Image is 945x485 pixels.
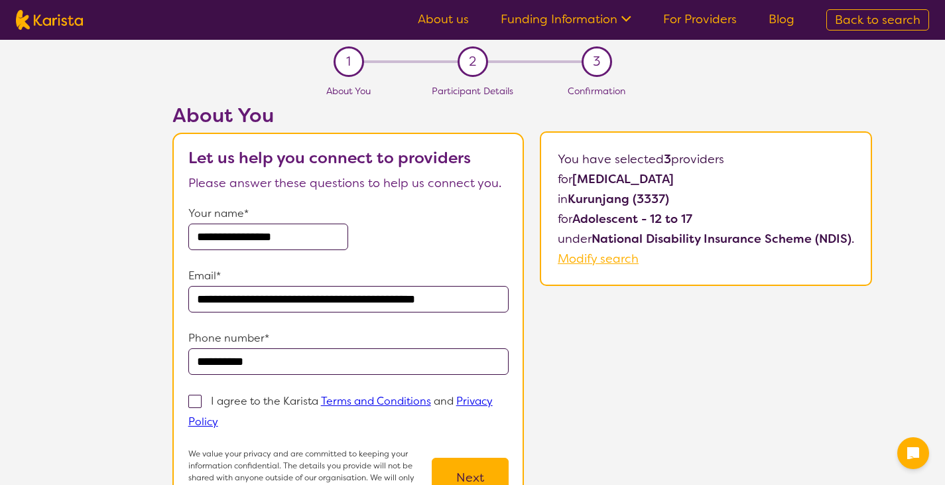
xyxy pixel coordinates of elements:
[558,169,854,189] p: for
[558,189,854,209] p: in
[16,10,83,30] img: Karista logo
[769,11,794,27] a: Blog
[826,9,929,31] a: Back to search
[501,11,631,27] a: Funding Information
[172,104,524,127] h2: About You
[663,11,737,27] a: For Providers
[572,211,692,227] b: Adolescent - 12 to 17
[321,394,431,408] a: Terms and Conditions
[593,52,600,72] span: 3
[558,251,639,267] a: Modify search
[568,85,625,97] span: Confirmation
[558,149,854,169] p: You have selected providers
[432,85,513,97] span: Participant Details
[558,209,854,229] p: for
[188,204,509,224] p: Your name*
[558,229,854,249] p: under .
[188,394,493,429] a: Privacy Policy
[418,11,469,27] a: About us
[568,191,669,207] b: Kurunjang (3337)
[188,266,509,286] p: Email*
[572,171,674,187] b: [MEDICAL_DATA]
[346,52,351,72] span: 1
[188,394,493,429] p: I agree to the Karista and
[469,52,476,72] span: 2
[592,231,851,247] b: National Disability Insurance Scheme (NDIS)
[664,151,671,167] b: 3
[326,85,371,97] span: About You
[188,328,509,348] p: Phone number*
[188,173,509,193] p: Please answer these questions to help us connect you.
[188,147,471,169] b: Let us help you connect to providers
[835,12,920,28] span: Back to search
